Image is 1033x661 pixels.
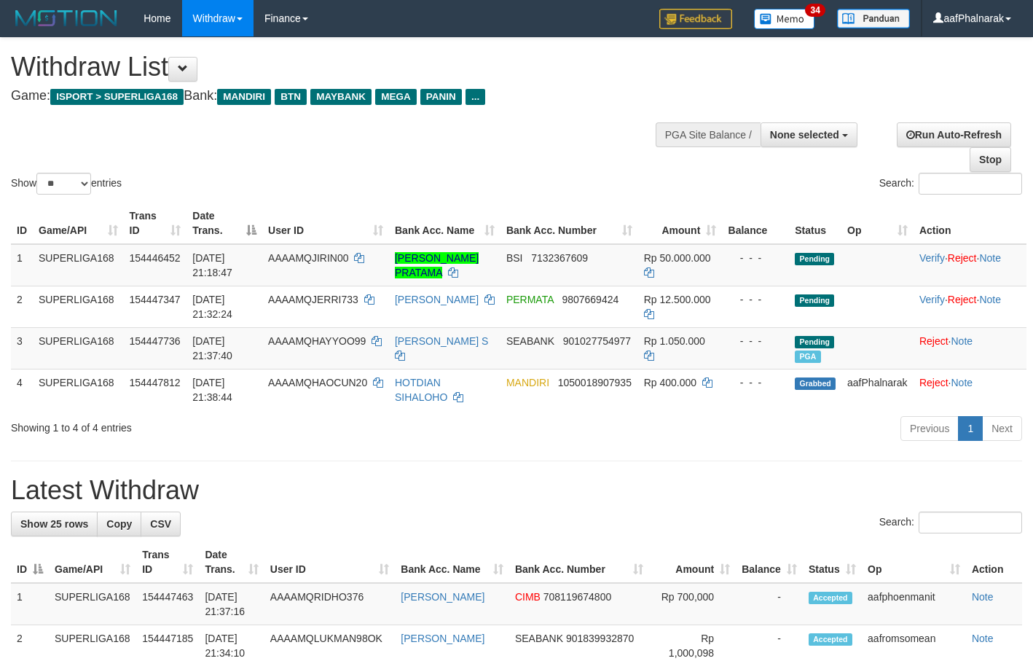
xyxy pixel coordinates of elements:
[644,335,705,347] span: Rp 1.050.000
[509,541,649,583] th: Bank Acc. Number: activate to sort column ascending
[966,541,1022,583] th: Action
[914,327,1026,369] td: ·
[979,294,1001,305] a: Note
[395,377,447,403] a: HOTDIAN SIHALOHO
[972,591,994,603] a: Note
[562,294,618,305] span: Copy 9807669424 to clipboard
[919,512,1022,533] input: Search:
[795,253,834,265] span: Pending
[948,294,977,305] a: Reject
[33,369,124,410] td: SUPERLIGA168
[841,203,914,244] th: Op: activate to sort column ascending
[914,244,1026,286] td: · ·
[543,591,611,603] span: Copy 708119674800 to clipboard
[49,583,136,625] td: SUPERLIGA168
[262,203,389,244] th: User ID: activate to sort column ascending
[558,377,632,388] span: Copy 1050018907935 to clipboard
[649,583,736,625] td: Rp 700,000
[506,294,554,305] span: PERMATA
[150,518,171,530] span: CSV
[11,203,33,244] th: ID
[106,518,132,530] span: Copy
[919,294,945,305] a: Verify
[130,294,181,305] span: 154447347
[638,203,723,244] th: Amount: activate to sort column ascending
[130,377,181,388] span: 154447812
[11,173,122,195] label: Show entries
[919,252,945,264] a: Verify
[141,512,181,536] a: CSV
[50,89,184,105] span: ISPORT > SUPERLIGA168
[20,518,88,530] span: Show 25 rows
[951,335,973,347] a: Note
[862,541,966,583] th: Op: activate to sort column ascending
[728,334,783,348] div: - - -
[49,541,136,583] th: Game/API: activate to sort column ascending
[124,203,187,244] th: Trans ID: activate to sort column ascending
[268,335,366,347] span: AAAAMQHAYYOO99
[659,9,732,29] img: Feedback.jpg
[11,52,674,82] h1: Withdraw List
[919,377,948,388] a: Reject
[33,203,124,244] th: Game/API: activate to sort column ascending
[130,335,181,347] span: 154447736
[736,541,803,583] th: Balance: activate to sort column ascending
[979,252,1001,264] a: Note
[401,633,484,644] a: [PERSON_NAME]
[754,9,815,29] img: Button%20Memo.svg
[841,369,914,410] td: aafPhalnarak
[192,335,232,361] span: [DATE] 21:37:40
[375,89,417,105] span: MEGA
[644,294,711,305] span: Rp 12.500.000
[130,252,181,264] span: 154446452
[649,541,736,583] th: Amount: activate to sort column ascending
[722,203,789,244] th: Balance
[506,335,554,347] span: SEABANK
[919,335,948,347] a: Reject
[264,541,395,583] th: User ID: activate to sort column ascending
[970,147,1011,172] a: Stop
[11,476,1022,505] h1: Latest Withdraw
[11,541,49,583] th: ID: activate to sort column descending
[11,369,33,410] td: 4
[644,252,711,264] span: Rp 50.000.000
[199,583,264,625] td: [DATE] 21:37:16
[192,294,232,320] span: [DATE] 21:32:24
[795,294,834,307] span: Pending
[837,9,910,28] img: panduan.png
[11,327,33,369] td: 3
[11,244,33,286] td: 1
[566,633,634,644] span: Copy 901839932870 to clipboard
[199,541,264,583] th: Date Trans.: activate to sort column ascending
[728,251,783,265] div: - - -
[389,203,500,244] th: Bank Acc. Name: activate to sort column ascending
[515,633,563,644] span: SEABANK
[268,294,358,305] span: AAAAMQJERRI733
[395,335,488,347] a: [PERSON_NAME] S
[264,583,395,625] td: AAAAMQRIDHO376
[268,252,348,264] span: AAAAMQJIRIN00
[136,583,199,625] td: 154447463
[900,416,959,441] a: Previous
[506,377,549,388] span: MANDIRI
[972,633,994,644] a: Note
[795,351,820,363] span: Marked by aafromsomean
[803,541,862,583] th: Status: activate to sort column ascending
[531,252,588,264] span: Copy 7132367609 to clipboard
[914,286,1026,327] td: · ·
[11,583,49,625] td: 1
[809,633,852,646] span: Accepted
[958,416,983,441] a: 1
[186,203,262,244] th: Date Trans.: activate to sort column descending
[506,252,523,264] span: BSI
[395,294,479,305] a: [PERSON_NAME]
[770,129,839,141] span: None selected
[563,335,631,347] span: Copy 901027754977 to clipboard
[500,203,638,244] th: Bank Acc. Number: activate to sort column ascending
[268,377,367,388] span: AAAAMQHAOCUN20
[644,377,696,388] span: Rp 400.000
[515,591,541,603] span: CIMB
[11,286,33,327] td: 2
[795,336,834,348] span: Pending
[795,378,836,390] span: Grabbed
